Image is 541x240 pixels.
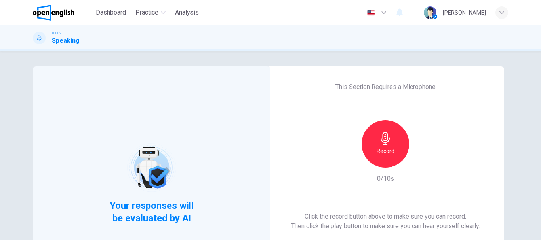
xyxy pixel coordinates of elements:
[175,8,199,17] span: Analysis
[135,8,158,17] span: Practice
[104,199,200,225] span: Your responses will be evaluated by AI
[132,6,169,20] button: Practice
[377,146,394,156] h6: Record
[291,212,480,231] h6: Click the record button above to make sure you can record. Then click the play button to make sur...
[126,142,177,193] img: robot icon
[33,5,74,21] img: OpenEnglish logo
[377,174,394,183] h6: 0/10s
[443,8,486,17] div: [PERSON_NAME]
[335,82,436,92] h6: This Section Requires a Microphone
[93,6,129,20] button: Dashboard
[52,30,61,36] span: IELTS
[366,10,376,16] img: en
[52,36,80,45] h1: Speaking
[424,6,436,19] img: Profile picture
[96,8,126,17] span: Dashboard
[33,5,93,21] a: OpenEnglish logo
[172,6,202,20] button: Analysis
[362,120,409,168] button: Record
